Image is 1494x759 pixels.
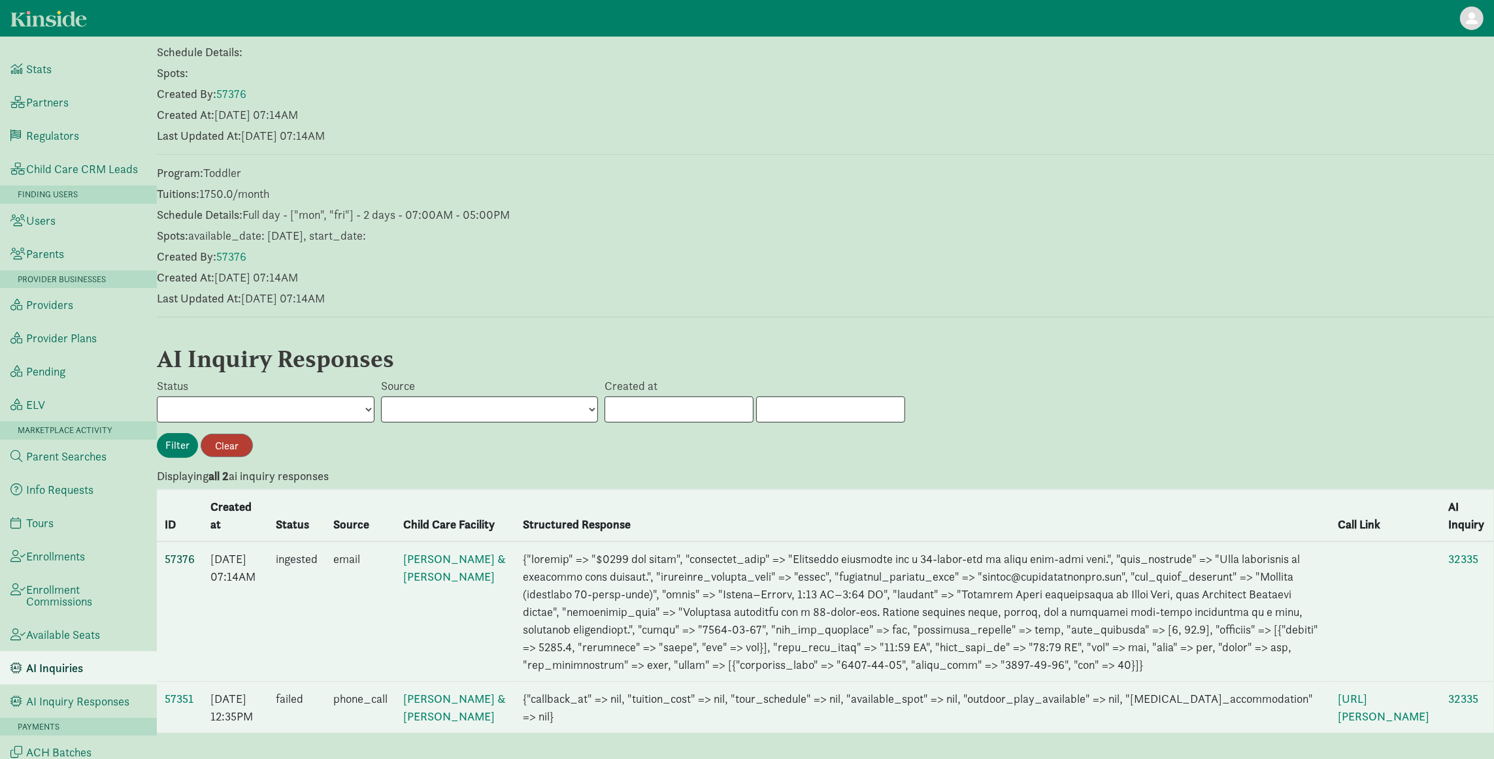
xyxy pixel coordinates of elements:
[157,207,242,222] strong: Schedule Details:
[1330,490,1440,542] th: Call Link
[26,163,138,175] span: Child Care CRM Leads
[165,691,193,706] a: 57351
[26,629,100,641] span: Available Seats
[157,249,216,264] strong: Created By:
[203,541,268,682] td: [DATE] 07:14AM
[268,682,325,734] td: failed
[268,541,325,682] td: ingested
[516,682,1331,734] td: {"callback_at" => nil, "tuition_cost" => nil, "tour_schedule" => nil, "available_spot" => nil, "o...
[26,299,73,311] span: Providers
[216,86,246,101] a: 57376
[201,434,253,457] input: Clear
[1441,490,1494,542] th: AI Inquiry
[157,44,242,59] strong: Schedule Details:
[157,346,804,372] h3: AI Inquiry Responses
[18,721,59,732] span: Payments
[26,332,97,344] span: Provider Plans
[516,541,1331,682] td: {"loremip" => "$0299 dol sitam", "consectet_adip" => "Elitseddo eiusmodte inc u 34-labor-etd ma a...
[157,228,188,243] strong: Spots:
[157,86,216,101] strong: Created By:
[157,186,1494,202] p: 1750.0/month
[203,490,268,542] th: Created at
[403,691,506,724] a: [PERSON_NAME] & [PERSON_NAME]
[325,541,395,682] td: email
[26,130,79,142] span: Regulators
[26,399,45,411] span: ELV
[403,551,506,584] a: [PERSON_NAME] & [PERSON_NAME]
[157,165,1494,181] p: Toddler
[157,291,1494,306] p: [DATE] 07:14AM
[165,551,195,566] a: 57376
[18,189,78,200] span: Finding Users
[157,228,1494,244] p: available_date: [DATE], start_date:
[26,747,91,758] span: ACH Batches
[157,270,1494,285] p: [DATE] 07:14AM
[1449,691,1479,706] a: 32335
[26,584,146,607] span: Enrollment Commissions
[268,490,325,542] th: Status
[157,270,214,285] strong: Created At:
[26,63,52,75] span: Stats
[157,107,1494,123] p: [DATE] 07:14AM
[203,682,268,734] td: [DATE] 12:35PM
[605,378,657,394] label: Created at
[208,468,229,483] b: all 2
[26,551,85,562] span: Enrollments
[26,215,56,227] span: Users
[157,490,203,542] th: ID
[26,517,54,529] span: Tours
[26,451,107,462] span: Parent Searches
[325,490,395,542] th: Source
[1429,696,1494,759] iframe: Chat Widget
[157,378,188,394] label: Status
[26,248,64,260] span: Parents
[157,186,199,201] strong: Tuitions:
[216,249,246,264] a: 57376
[157,65,188,80] strong: Spots:
[381,378,415,394] label: Source
[18,425,112,436] span: Marketplace Activity
[18,274,106,285] span: Provider Businesses
[26,97,69,108] span: Partners
[26,484,93,496] span: Info Requests
[157,165,203,180] strong: Program:
[395,490,515,542] th: Child Care Facility
[157,207,1494,223] p: Full day - ["mon", "fri"] - 2 days - 07:00AM - 05:00PM
[157,107,214,122] strong: Created At:
[157,291,241,306] strong: Last Updated At:
[26,662,83,674] span: AI Inquiries
[1338,691,1429,724] a: [URL][PERSON_NAME]
[516,490,1331,542] th: Structured Response
[26,366,65,378] span: Pending
[157,128,1494,144] p: [DATE] 07:14AM
[157,433,198,458] input: Filter
[157,128,241,143] strong: Last Updated At:
[325,682,395,734] td: phone_call
[157,468,329,483] strong: Displaying ai inquiry responses
[1449,551,1479,566] a: 32335
[26,696,129,707] span: AI Inquiry Responses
